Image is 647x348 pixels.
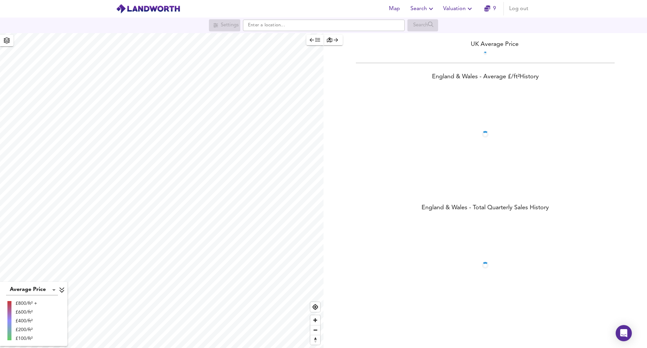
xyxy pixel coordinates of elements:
[209,19,240,31] div: Search for a location first or explore the map
[16,335,37,342] div: £100/ft²
[479,2,501,16] button: 9
[410,4,435,14] span: Search
[323,73,647,82] div: England & Wales - Average £/ ft² History
[6,285,58,295] div: Average Price
[16,309,37,316] div: £600/ft²
[407,19,438,31] div: Search for a location first or explore the map
[323,204,647,213] div: England & Wales - Total Quarterly Sales History
[16,300,37,307] div: £800/ft² +
[509,4,528,14] span: Log out
[484,4,496,14] a: 9
[408,2,438,16] button: Search
[243,20,405,31] input: Enter a location...
[310,335,320,345] button: Reset bearing to north
[16,326,37,333] div: £200/ft²
[383,2,405,16] button: Map
[310,325,320,335] button: Zoom out
[443,4,474,14] span: Valuation
[116,4,180,14] img: logo
[506,2,531,16] button: Log out
[310,335,320,345] span: Reset bearing to north
[16,318,37,324] div: £400/ft²
[616,325,632,341] div: Open Intercom Messenger
[440,2,476,16] button: Valuation
[310,315,320,325] button: Zoom in
[386,4,402,14] span: Map
[310,302,320,312] button: Find my location
[323,40,647,49] div: UK Average Price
